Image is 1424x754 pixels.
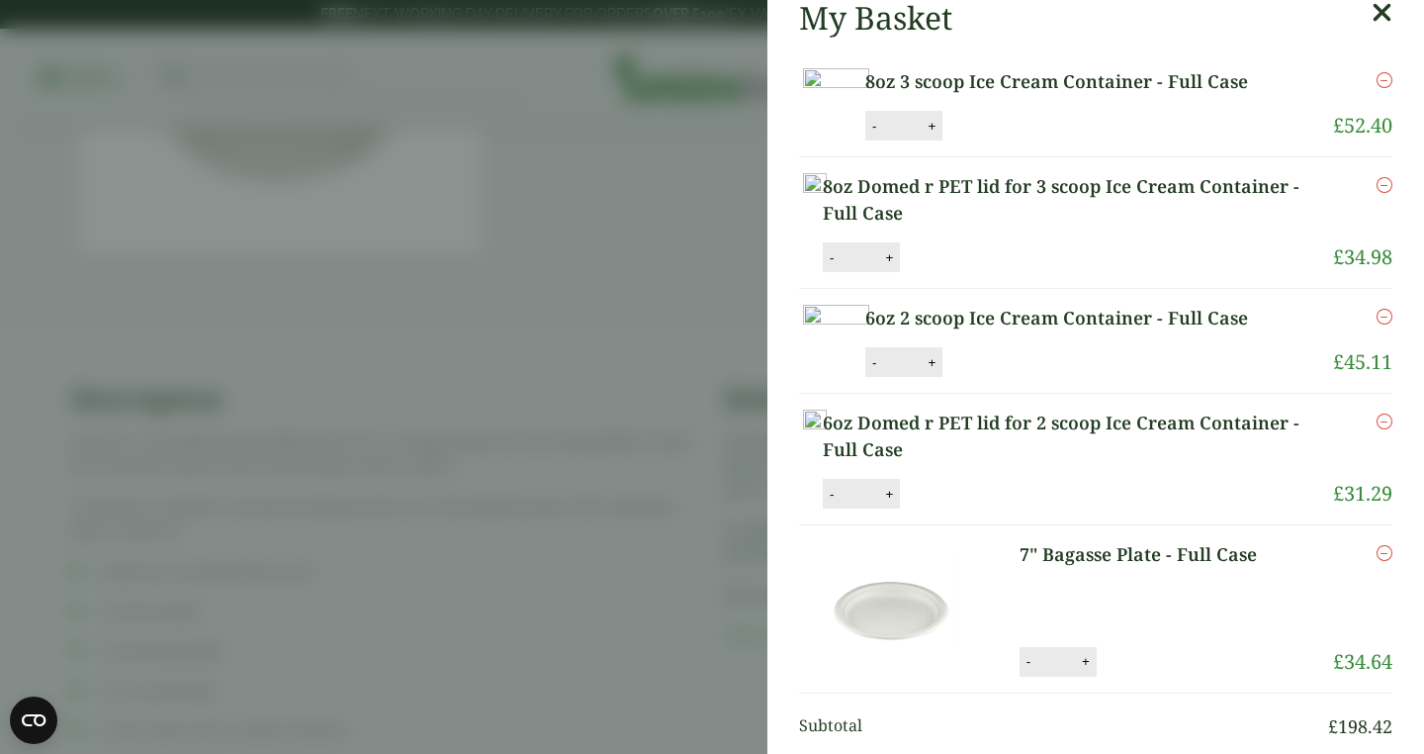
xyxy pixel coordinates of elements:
[823,173,1333,227] a: 8oz Domed r PET lid for 3 scoop Ice Cream Container - Full Case
[1377,541,1392,565] a: Remove this item
[1333,243,1392,270] bdi: 34.98
[1333,112,1392,139] bdi: 52.40
[1333,648,1392,675] bdi: 34.64
[922,354,941,371] button: +
[799,713,1328,740] span: Subtotal
[866,354,882,371] button: -
[10,697,57,744] button: Open CMP widget
[1377,68,1392,92] a: Remove this item
[824,249,840,266] button: -
[803,541,981,677] img: bio bagasse plate
[879,249,899,266] button: +
[1377,305,1392,329] a: Remove this item
[1328,714,1338,738] span: £
[1333,243,1344,270] span: £
[1333,480,1344,507] span: £
[823,410,1333,463] a: 6oz Domed r PET lid for 2 scoop Ice Cream Container - Full Case
[1333,648,1344,675] span: £
[922,118,941,135] button: +
[879,486,899,503] button: +
[1328,714,1392,738] bdi: 198.42
[865,305,1290,331] a: 6oz 2 scoop Ice Cream Container - Full Case
[1333,480,1392,507] bdi: 31.29
[1020,541,1295,568] a: 7" Bagasse Plate - Full Case
[1377,410,1392,433] a: Remove this item
[866,118,882,135] button: -
[1021,653,1036,670] button: -
[1377,173,1392,197] a: Remove this item
[1333,348,1344,375] span: £
[1333,112,1344,139] span: £
[1076,653,1096,670] button: +
[865,68,1290,95] a: 8oz 3 scoop Ice Cream Container - Full Case
[1333,348,1392,375] bdi: 45.11
[824,486,840,503] button: -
